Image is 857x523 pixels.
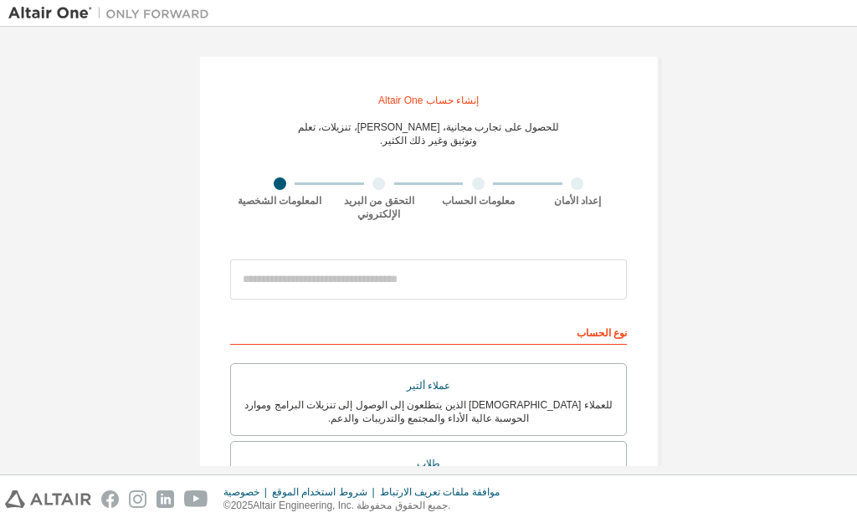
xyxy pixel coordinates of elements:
[380,135,477,146] font: وتوثيق وغير ذلك الكثير.
[238,195,321,207] font: المعلومات الشخصية
[407,380,450,392] font: عملاء ألتير
[442,195,515,207] font: معلومات الحساب
[223,500,231,511] font: ©
[5,490,91,508] img: altair_logo.svg
[244,399,612,424] font: للعملاء [DEMOGRAPHIC_DATA] الذين يتطلعون إلى الوصول إلى تنزيلات البرامج وموارد الحوسبة عالية الأد...
[157,490,174,508] img: linkedin.svg
[380,486,500,498] font: موافقة ملفات تعريف الارتباط
[184,490,208,508] img: youtube.svg
[231,500,254,511] font: 2025
[129,490,146,508] img: instagram.svg
[8,5,218,22] img: ألتير ون
[298,121,559,133] font: للحصول على تجارب مجانية، [PERSON_NAME]، تنزيلات، تعلم
[417,458,440,469] font: طلاب
[344,195,414,220] font: التحقق من البريد الإلكتروني
[577,327,627,339] font: نوع الحساب
[272,486,367,498] font: شروط استخدام الموقع
[253,500,450,511] font: Altair Engineering, Inc. جميع الحقوق محفوظة.
[554,195,601,207] font: إعداد الأمان
[378,95,479,106] font: إنشاء حساب Altair One
[101,490,119,508] img: facebook.svg
[223,486,259,498] font: خصوصية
